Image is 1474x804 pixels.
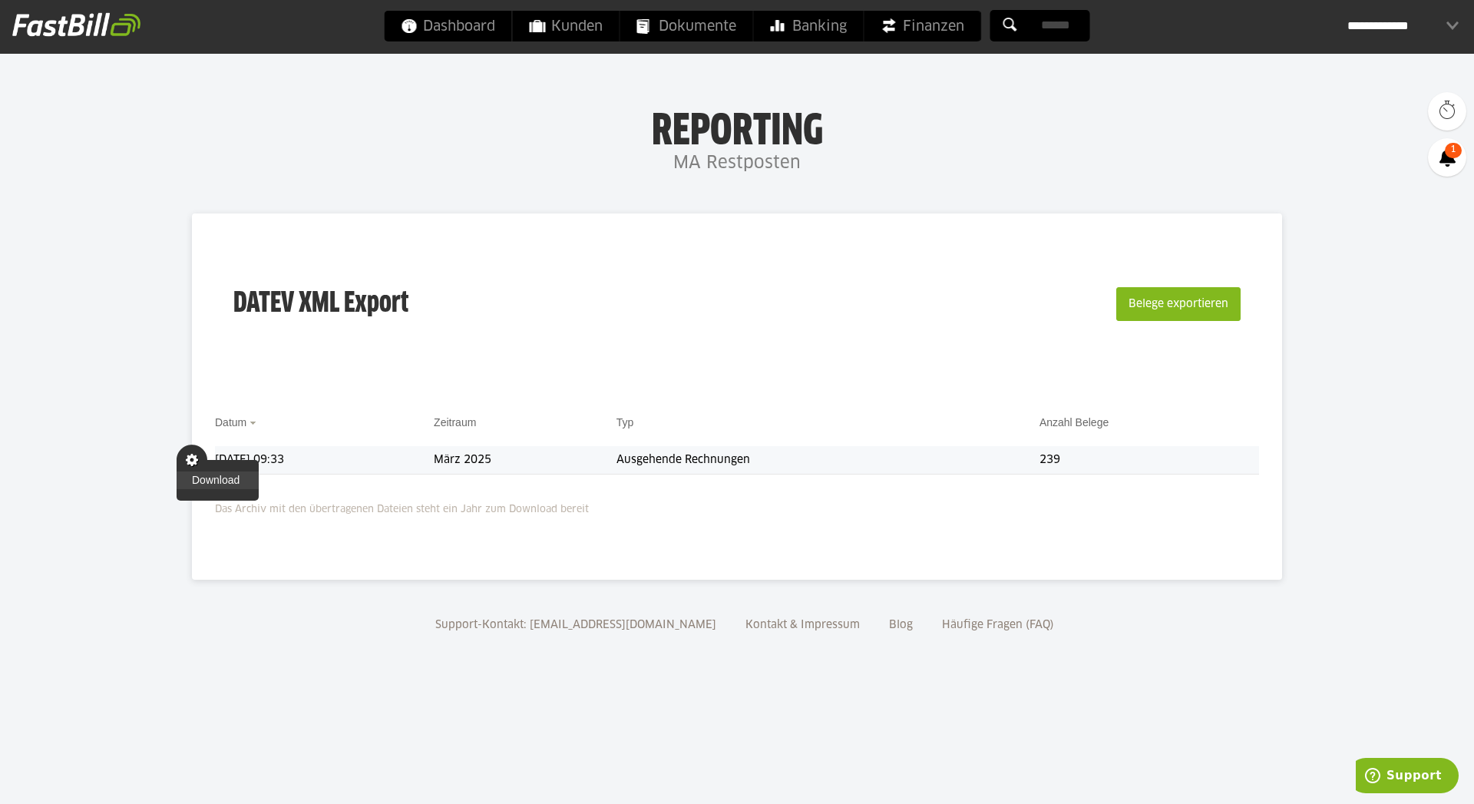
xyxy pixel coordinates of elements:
[1356,758,1459,796] iframe: Öffnet ein Widget, in dem Sie weitere Informationen finden
[740,620,865,630] a: Kontakt & Impressum
[1039,416,1109,428] a: Anzahl Belege
[616,416,634,428] a: Typ
[385,11,512,41] a: Dashboard
[530,11,603,41] span: Kunden
[616,446,1039,475] td: Ausgehende Rechnungen
[12,12,140,37] img: fastbill_logo_white.png
[215,416,246,428] a: Datum
[154,108,1320,148] h1: Reporting
[215,446,434,475] td: [DATE] 09:33
[434,446,616,475] td: März 2025
[884,620,918,630] a: Blog
[1116,287,1241,321] button: Belege exportieren
[637,11,736,41] span: Dokumente
[1445,143,1462,158] span: 1
[215,494,1259,518] p: Das Archiv mit den übertragenen Dateien steht ein Jahr zum Download bereit
[402,11,495,41] span: Dashboard
[1428,138,1466,177] a: 1
[233,255,408,353] h3: DATEV XML Export
[937,620,1059,630] a: Häufige Fragen (FAQ)
[1039,446,1259,475] td: 239
[434,416,476,428] a: Zeitraum
[513,11,620,41] a: Kunden
[620,11,753,41] a: Dokumente
[881,11,964,41] span: Finanzen
[864,11,981,41] a: Finanzen
[430,620,722,630] a: Support-Kontakt: [EMAIL_ADDRESS][DOMAIN_NAME]
[754,11,864,41] a: Banking
[177,471,259,489] a: Download
[250,422,259,425] img: sort_desc.gif
[771,11,847,41] span: Banking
